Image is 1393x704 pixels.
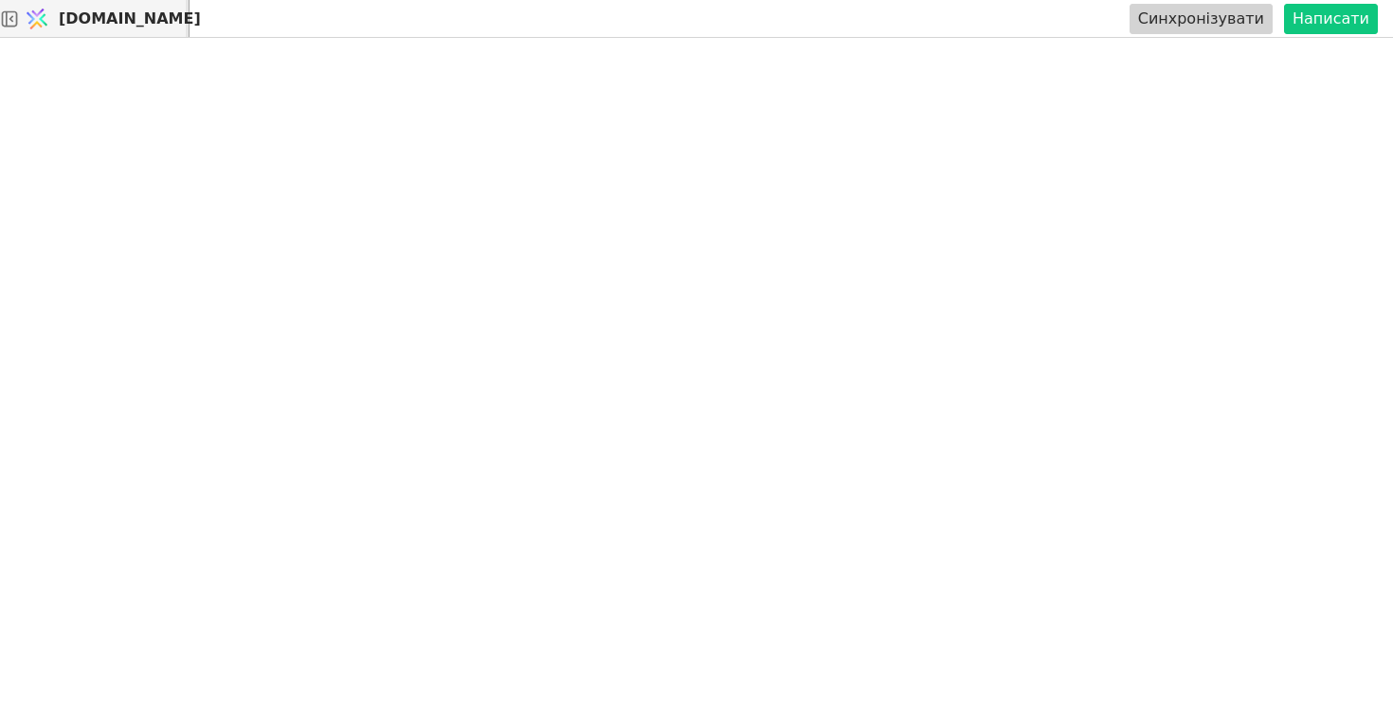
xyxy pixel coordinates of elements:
img: Logo [23,1,51,37]
a: [DOMAIN_NAME] [19,1,190,37]
button: Написати [1284,4,1378,34]
span: [DOMAIN_NAME] [59,8,201,30]
button: Синхронізувати [1130,4,1273,34]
